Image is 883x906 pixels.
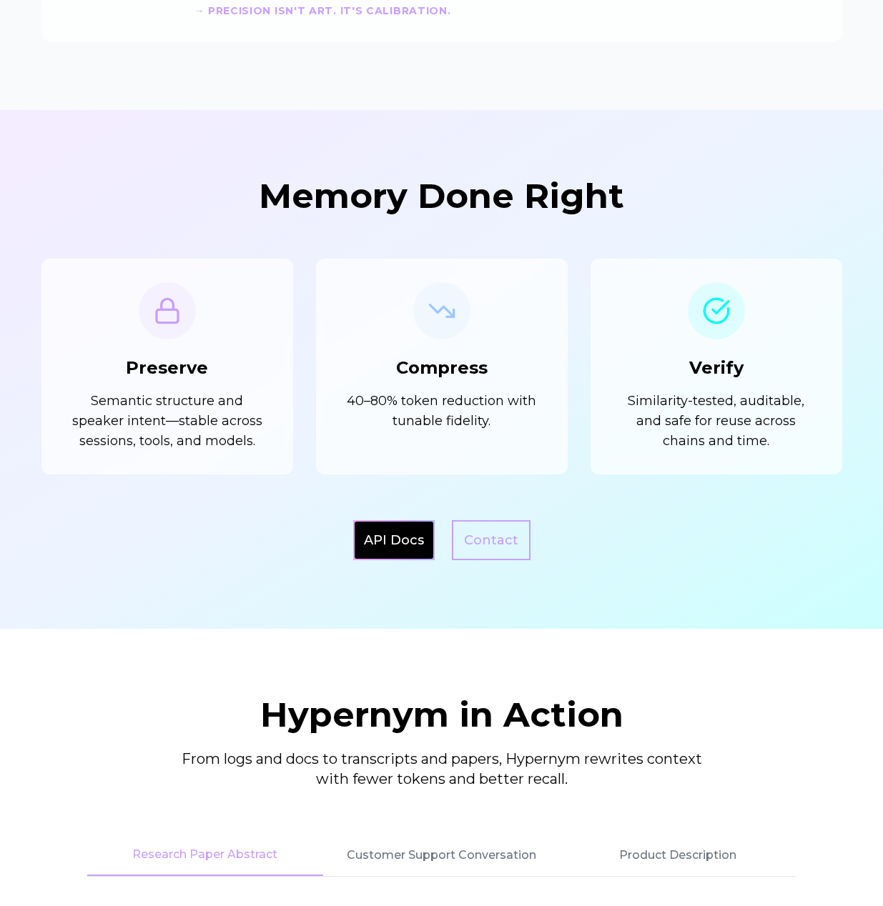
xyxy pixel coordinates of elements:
h2: Hypernym in Action [87,697,796,732]
h3: Compress [396,357,488,379]
a: API Docs [364,530,424,550]
h3: Verify [689,357,744,379]
button: Customer Support Conversation [323,835,560,876]
p: Semantic structure and speaker intent—stable across sessions, tools, and models. [65,391,270,451]
button: Research Paper Abstract [87,835,324,876]
p: From logs and docs to transcripts and papers, Hypernym rewrites context with fewer tokens and bet... [167,749,716,789]
strong: → Precision isn't art. It's calibration. [194,4,451,17]
p: 40–80% token reduction with tunable fidelity. [340,391,544,431]
h2: Memory Done Right [41,179,842,213]
h3: Preserve [126,357,208,379]
a: Contact [452,520,531,560]
button: Product Description [560,835,796,876]
p: Similarity-tested, auditable, and safe for reuse across chains and time. [614,391,819,451]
